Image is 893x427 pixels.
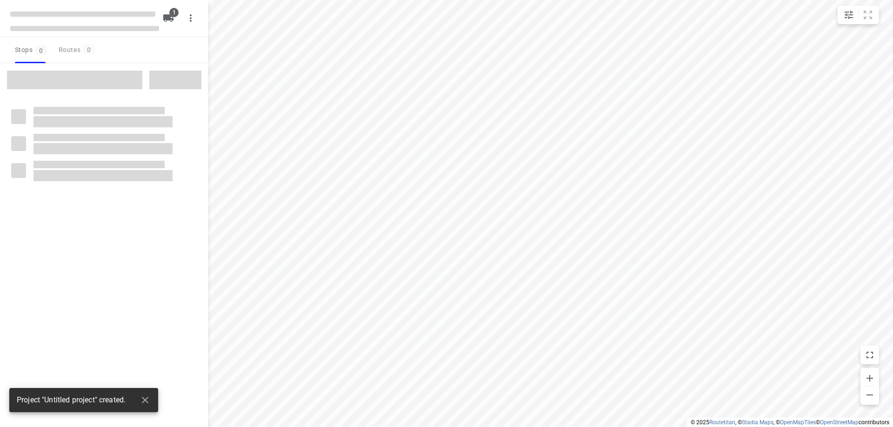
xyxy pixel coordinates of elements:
[742,419,773,426] a: Stadia Maps
[17,395,126,406] span: Project "Untitled project" created.
[838,6,879,24] div: small contained button group
[840,6,858,24] button: Map settings
[709,419,735,426] a: Routetitan
[820,419,859,426] a: OpenStreetMap
[691,419,889,426] li: © 2025 , © , © © contributors
[780,419,816,426] a: OpenMapTiles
